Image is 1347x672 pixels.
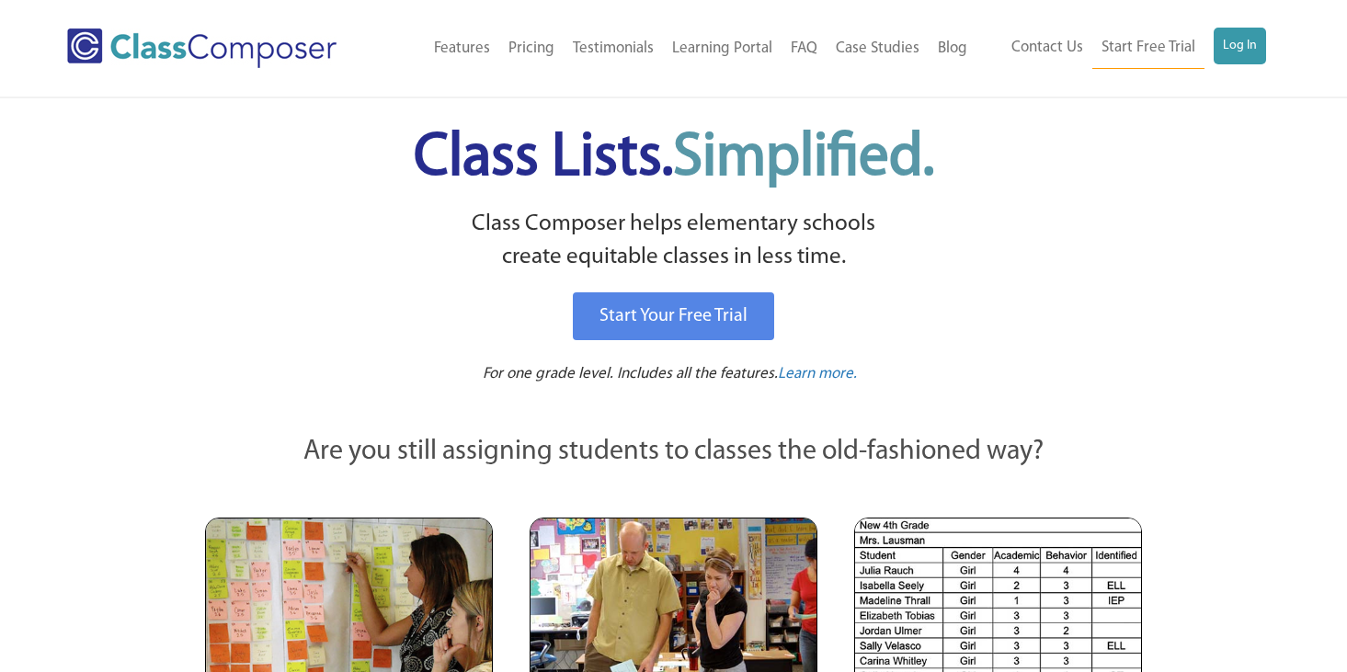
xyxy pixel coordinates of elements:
[1002,28,1092,68] a: Contact Us
[782,28,827,69] a: FAQ
[414,129,934,188] span: Class Lists.
[573,292,774,340] a: Start Your Free Trial
[673,129,934,188] span: Simplified.
[483,366,778,382] span: For one grade level. Includes all the features.
[827,28,929,69] a: Case Studies
[663,28,782,69] a: Learning Portal
[425,28,499,69] a: Features
[499,28,564,69] a: Pricing
[599,307,748,325] span: Start Your Free Trial
[564,28,663,69] a: Testimonials
[384,28,976,69] nav: Header Menu
[1092,28,1204,69] a: Start Free Trial
[202,208,1146,275] p: Class Composer helps elementary schools create equitable classes in less time.
[778,363,857,386] a: Learn more.
[929,28,976,69] a: Blog
[976,28,1266,69] nav: Header Menu
[205,432,1143,473] p: Are you still assigning students to classes the old-fashioned way?
[1214,28,1266,64] a: Log In
[67,28,337,68] img: Class Composer
[778,366,857,382] span: Learn more.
